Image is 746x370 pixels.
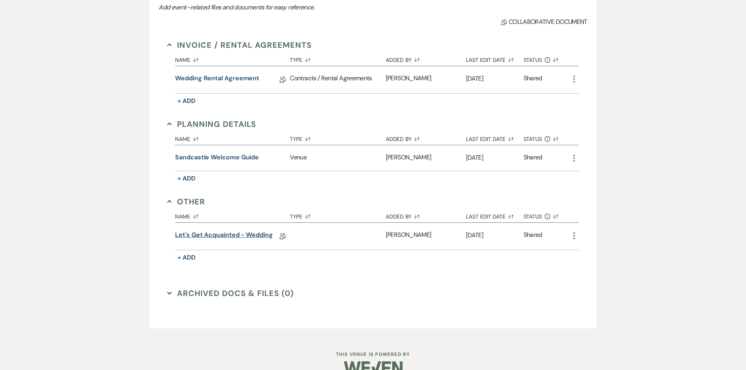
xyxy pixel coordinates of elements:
button: + Add [175,173,198,184]
p: [DATE] [466,74,524,84]
button: Name [175,51,290,66]
p: [DATE] [466,230,524,240]
button: Status [524,208,569,222]
span: Status [524,57,542,63]
button: Type [290,130,385,145]
span: Status [524,136,542,142]
button: Sandcastle Welcome Guide [175,153,259,162]
button: Name [175,130,290,145]
button: + Add [175,96,198,106]
button: Status [524,51,569,66]
span: Collaborative document [501,17,587,27]
button: Planning Details [167,118,256,130]
button: Added By [386,51,466,66]
button: Last Edit Date [466,130,524,145]
div: Shared [524,74,542,86]
span: + Add [177,253,195,262]
a: Wedding Rental Agreement [175,74,259,86]
span: Status [524,214,542,219]
div: [PERSON_NAME] [386,66,466,93]
button: Name [175,208,290,222]
span: + Add [177,174,195,182]
div: Venue [290,145,385,171]
div: Shared [524,230,542,242]
div: Shared [524,153,542,163]
button: Invoice / Rental Agreements [167,39,312,51]
div: [PERSON_NAME] [386,145,466,171]
button: Type [290,51,385,66]
button: Other [167,196,205,208]
a: Let's Get Acquainted - Wedding [175,230,273,242]
button: Added By [386,208,466,222]
p: [DATE] [466,153,524,163]
span: + Add [177,97,195,105]
div: [PERSON_NAME] [386,223,466,250]
p: Add event–related files and documents for easy reference. [159,2,433,13]
button: Type [290,208,385,222]
button: Archived Docs & Files (0) [167,287,294,299]
button: Last Edit Date [466,51,524,66]
div: Contracts / Rental Agreements [290,66,385,93]
button: Added By [386,130,466,145]
button: Last Edit Date [466,208,524,222]
button: + Add [175,252,198,263]
button: Status [524,130,569,145]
